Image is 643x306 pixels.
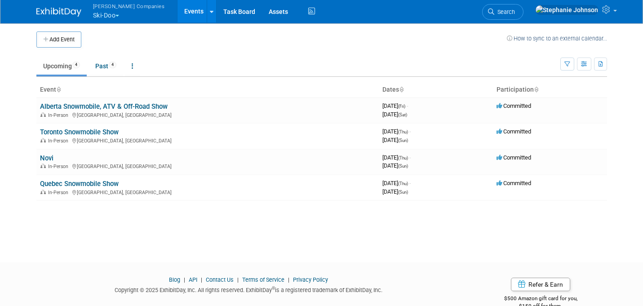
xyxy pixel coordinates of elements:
[36,8,81,17] img: ExhibitDay
[36,58,87,75] a: Upcoming4
[182,276,187,283] span: |
[40,111,375,118] div: [GEOGRAPHIC_DATA], [GEOGRAPHIC_DATA]
[40,138,46,142] img: In-Person Event
[398,181,408,186] span: (Thu)
[399,86,404,93] a: Sort by Start Date
[398,164,408,169] span: (Sun)
[36,284,461,294] div: Copyright © 2025 ExhibitDay, Inc. All rights reserved. ExhibitDay is a registered trademark of Ex...
[535,5,599,15] img: Stephanie Johnson
[272,286,275,291] sup: ®
[409,154,411,161] span: -
[40,190,46,194] img: In-Person Event
[40,188,375,195] div: [GEOGRAPHIC_DATA], [GEOGRAPHIC_DATA]
[40,128,119,136] a: Toronto Snowmobile Show
[206,276,234,283] a: Contact Us
[36,31,81,48] button: Add Event
[382,102,408,109] span: [DATE]
[72,62,80,68] span: 4
[40,162,375,169] div: [GEOGRAPHIC_DATA], [GEOGRAPHIC_DATA]
[398,112,407,117] span: (Sat)
[235,276,241,283] span: |
[507,35,607,42] a: How to sync to an external calendar...
[497,180,531,186] span: Committed
[189,276,197,283] a: API
[286,276,292,283] span: |
[40,137,375,144] div: [GEOGRAPHIC_DATA], [GEOGRAPHIC_DATA]
[48,138,71,144] span: In-Person
[48,190,71,195] span: In-Person
[511,278,570,291] a: Refer & Earn
[398,104,405,109] span: (Fri)
[382,154,411,161] span: [DATE]
[382,180,411,186] span: [DATE]
[109,62,116,68] span: 4
[493,82,607,98] th: Participation
[242,276,284,283] a: Terms of Service
[409,180,411,186] span: -
[398,138,408,143] span: (Sun)
[379,82,493,98] th: Dates
[293,276,328,283] a: Privacy Policy
[48,112,71,118] span: In-Person
[382,188,408,195] span: [DATE]
[398,129,408,134] span: (Thu)
[409,128,411,135] span: -
[398,155,408,160] span: (Thu)
[382,128,411,135] span: [DATE]
[56,86,61,93] a: Sort by Event Name
[40,102,168,111] a: Alberta Snowmobile, ATV & Off-Road Show
[407,102,408,109] span: -
[40,164,46,168] img: In-Person Event
[382,111,407,118] span: [DATE]
[199,276,204,283] span: |
[40,154,53,162] a: Novi
[494,9,515,15] span: Search
[482,4,523,20] a: Search
[382,162,408,169] span: [DATE]
[48,164,71,169] span: In-Person
[36,82,379,98] th: Event
[169,276,180,283] a: Blog
[497,102,531,109] span: Committed
[93,1,165,11] span: [PERSON_NAME] Companies
[497,128,531,135] span: Committed
[382,137,408,143] span: [DATE]
[497,154,531,161] span: Committed
[398,190,408,195] span: (Sun)
[40,180,119,188] a: Quebec Snowmobile Show
[40,112,46,117] img: In-Person Event
[534,86,538,93] a: Sort by Participation Type
[89,58,123,75] a: Past4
